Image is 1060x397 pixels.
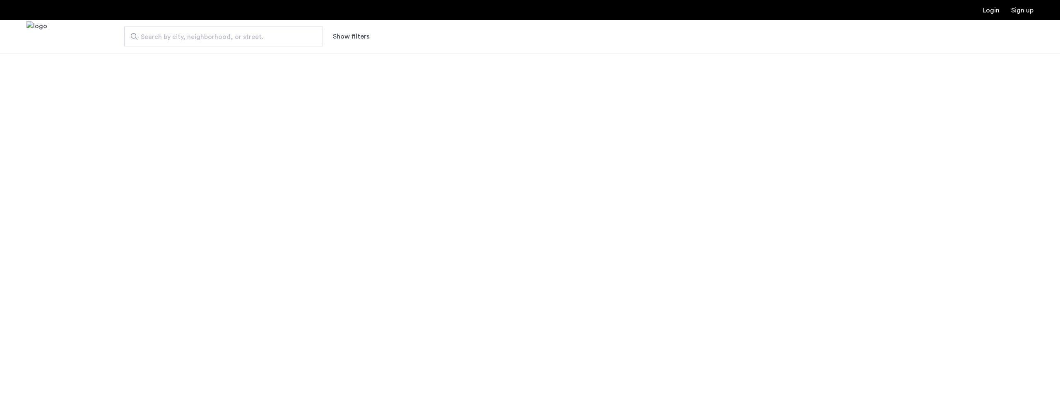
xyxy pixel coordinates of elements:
a: Registration [1011,7,1033,14]
a: Cazamio Logo [26,21,47,52]
button: Show or hide filters [333,31,369,41]
a: Login [983,7,1000,14]
span: Search by city, neighborhood, or street. [141,32,300,42]
input: Apartment Search [124,27,323,46]
img: logo [26,21,47,52]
